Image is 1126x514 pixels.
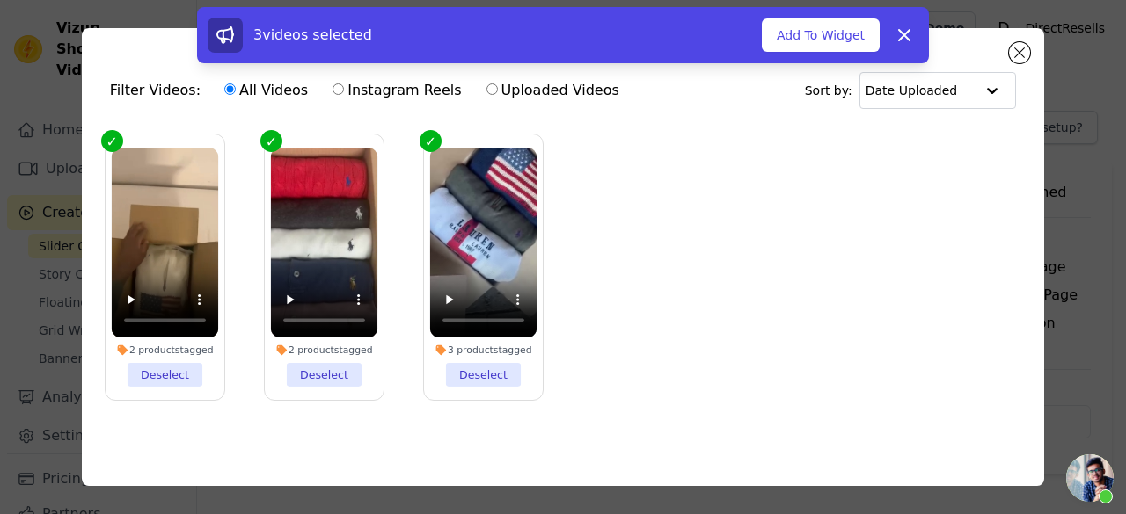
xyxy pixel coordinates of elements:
[271,344,378,356] div: 2 products tagged
[110,70,629,111] div: Filter Videos:
[332,79,462,102] label: Instagram Reels
[223,79,309,102] label: All Videos
[430,344,537,356] div: 3 products tagged
[1066,454,1114,502] div: Open de chat
[253,26,372,43] span: 3 videos selected
[805,72,1017,109] div: Sort by:
[486,79,620,102] label: Uploaded Videos
[112,344,219,356] div: 2 products tagged
[762,18,880,52] button: Add To Widget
